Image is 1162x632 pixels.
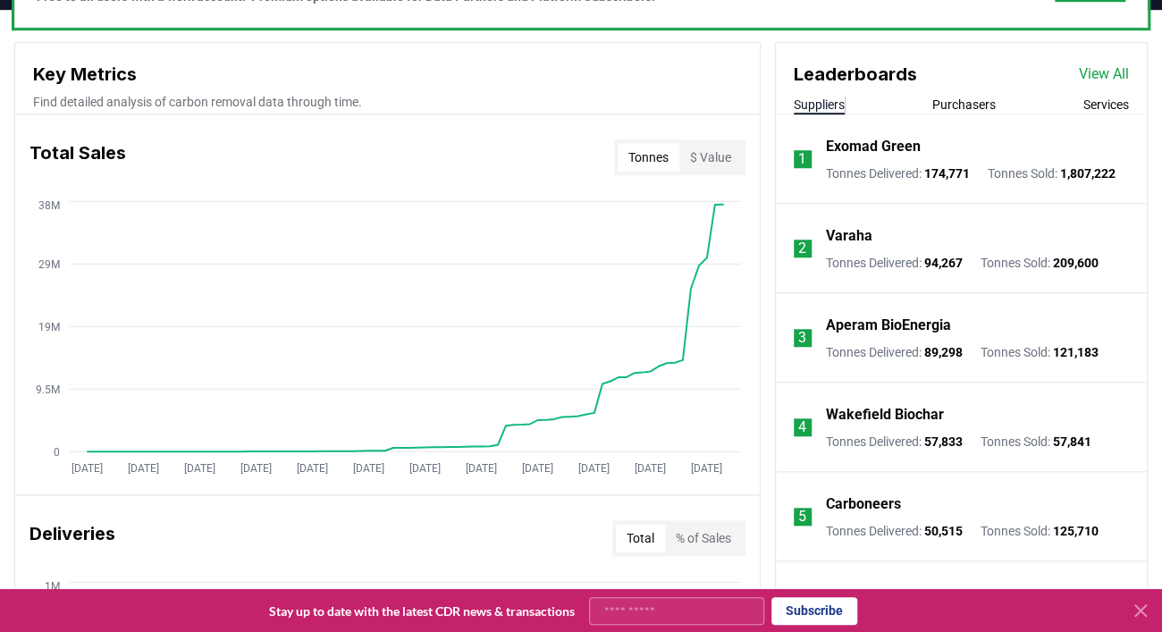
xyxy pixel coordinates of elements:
[38,320,60,333] tspan: 19M
[578,461,610,474] tspan: [DATE]
[29,139,126,175] h3: Total Sales
[1083,96,1129,114] button: Services
[72,461,103,474] tspan: [DATE]
[798,327,806,349] p: 3
[665,524,742,552] button: % of Sales
[826,433,963,451] p: Tonnes Delivered :
[353,461,384,474] tspan: [DATE]
[826,254,963,272] p: Tonnes Delivered :
[924,524,963,538] span: 50,515
[38,257,60,270] tspan: 29M
[932,96,996,114] button: Purchasers
[826,493,901,515] a: Carboneers
[679,143,742,172] button: $ Value
[981,254,1099,272] p: Tonnes Sold :
[45,579,60,592] tspan: 1M
[36,383,60,395] tspan: 9.5M
[798,238,806,259] p: 2
[522,461,553,474] tspan: [DATE]
[981,343,1099,361] p: Tonnes Sold :
[794,96,845,114] button: Suppliers
[924,256,963,270] span: 94,267
[1079,63,1129,85] a: View All
[409,461,441,474] tspan: [DATE]
[798,506,806,527] p: 5
[924,166,970,181] span: 174,771
[1060,166,1116,181] span: 1,807,222
[798,148,806,170] p: 1
[128,461,159,474] tspan: [DATE]
[826,315,951,336] a: Aperam BioEnergia
[826,136,921,157] a: Exomad Green
[981,522,1099,540] p: Tonnes Sold :
[1053,256,1099,270] span: 209,600
[691,461,722,474] tspan: [DATE]
[29,520,115,556] h3: Deliveries
[297,461,328,474] tspan: [DATE]
[1053,524,1099,538] span: 125,710
[33,61,742,88] h3: Key Metrics
[794,61,917,88] h3: Leaderboards
[826,343,963,361] p: Tonnes Delivered :
[635,461,666,474] tspan: [DATE]
[909,588,1013,624] button: Load more
[1053,434,1091,449] span: 57,841
[988,164,1116,182] p: Tonnes Sold :
[826,225,872,247] a: Varaha
[38,198,60,211] tspan: 38M
[924,434,963,449] span: 57,833
[826,522,963,540] p: Tonnes Delivered :
[466,461,497,474] tspan: [DATE]
[240,461,272,474] tspan: [DATE]
[1053,345,1099,359] span: 121,183
[184,461,215,474] tspan: [DATE]
[33,93,742,111] p: Find detailed analysis of carbon removal data through time.
[616,524,665,552] button: Total
[54,445,60,458] tspan: 0
[826,164,970,182] p: Tonnes Delivered :
[924,345,963,359] span: 89,298
[981,433,1091,451] p: Tonnes Sold :
[798,417,806,438] p: 4
[618,143,679,172] button: Tonnes
[826,404,944,426] a: Wakefield Biochar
